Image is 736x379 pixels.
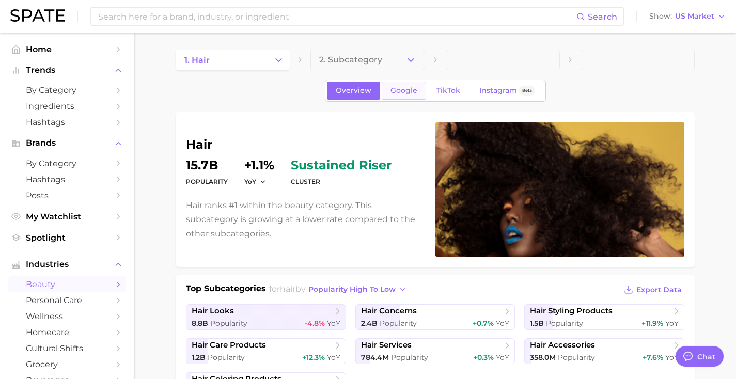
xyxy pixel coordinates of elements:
span: 1.5b [530,319,544,328]
span: Hashtags [26,117,108,127]
a: hair care products1.2b Popularity+12.3% YoY [186,338,346,364]
span: hair care products [192,340,266,350]
dd: 15.7b [186,159,228,171]
span: wellness [26,311,108,321]
a: InstagramBeta [471,82,544,100]
span: Industries [26,260,108,269]
span: 1.2b [192,353,206,362]
dt: Popularity [186,176,228,188]
a: grocery [8,356,126,372]
span: YoY [496,319,509,328]
a: Hashtags [8,171,126,187]
span: by Category [26,85,108,95]
span: hair concerns [361,306,417,316]
span: +0.7% [473,319,494,328]
span: YoY [665,353,679,362]
a: hair styling products1.5b Popularity+11.9% YoY [524,304,684,330]
span: Show [649,13,672,19]
a: Overview [327,82,380,100]
a: by Category [8,155,126,171]
p: Hair ranks #1 within the beauty category. This subcategory is growing at a lower rate compared to... [186,198,423,241]
span: hair accessories [530,340,595,350]
button: Industries [8,257,126,272]
span: YoY [327,353,340,362]
span: +11.9% [641,319,663,328]
span: beauty [26,279,108,289]
span: Popularity [210,319,247,328]
span: Hashtags [26,175,108,184]
span: by Category [26,159,108,168]
span: Spotlight [26,233,108,243]
span: US Market [675,13,714,19]
span: -4.8% [305,319,325,328]
span: YoY [327,319,340,328]
span: YoY [244,177,256,186]
span: Instagram [479,86,517,95]
a: hair services784.4m Popularity+0.3% YoY [355,338,515,364]
span: 2.4b [361,319,378,328]
span: My Watchlist [26,212,108,222]
button: popularity high to low [306,282,410,296]
span: for by [269,284,410,294]
a: Hashtags [8,114,126,130]
a: Spotlight [8,230,126,246]
h1: Top Subcategories [186,282,266,298]
button: YoY [244,177,267,186]
a: Ingredients [8,98,126,114]
a: Google [382,82,426,100]
span: hair services [361,340,412,350]
a: 1. hair [176,50,268,70]
span: 1. hair [184,55,210,65]
button: Brands [8,135,126,151]
span: Popularity [546,319,583,328]
button: ShowUS Market [647,10,728,23]
span: Popularity [380,319,417,328]
button: Export Data [621,282,684,297]
span: 8.8b [192,319,208,328]
a: beauty [8,276,126,292]
a: hair looks8.8b Popularity-4.8% YoY [186,304,346,330]
span: Search [588,12,617,22]
dt: cluster [291,176,392,188]
button: Change Category [268,50,290,70]
span: 358.0m [530,353,556,362]
span: Export Data [636,286,682,294]
a: homecare [8,324,126,340]
span: homecare [26,327,108,337]
span: TikTok [436,86,460,95]
span: 2. Subcategory [319,55,382,65]
input: Search here for a brand, industry, or ingredient [97,8,576,25]
span: hair [280,284,295,294]
span: Overview [336,86,371,95]
h1: hair [186,138,423,151]
dd: +1.1% [244,159,274,171]
span: Popularity [558,353,595,362]
a: by Category [8,82,126,98]
span: Ingredients [26,101,108,111]
img: SPATE [10,9,65,22]
span: Trends [26,66,108,75]
span: grocery [26,359,108,369]
span: hair looks [192,306,234,316]
span: Beta [522,86,532,95]
a: TikTok [428,82,469,100]
a: hair concerns2.4b Popularity+0.7% YoY [355,304,515,330]
a: wellness [8,308,126,324]
span: 784.4m [361,353,389,362]
span: +7.6% [643,353,663,362]
a: Home [8,41,126,57]
span: +12.3% [302,353,325,362]
button: 2. Subcategory [310,50,425,70]
span: Popularity [391,353,428,362]
span: personal care [26,295,108,305]
a: Posts [8,187,126,203]
span: Popularity [208,353,245,362]
span: Posts [26,191,108,200]
span: cultural shifts [26,343,108,353]
a: personal care [8,292,126,308]
a: cultural shifts [8,340,126,356]
span: YoY [665,319,679,328]
span: YoY [496,353,509,362]
button: Trends [8,62,126,78]
span: Google [390,86,417,95]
